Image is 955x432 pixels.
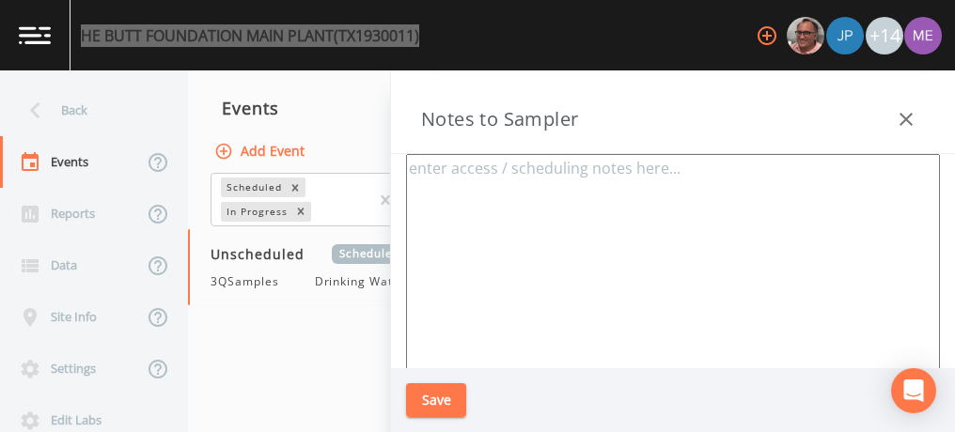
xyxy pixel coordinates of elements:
[826,17,864,54] img: 41241ef155101aa6d92a04480b0d0000
[904,17,942,54] img: d4d65db7c401dd99d63b7ad86343d265
[421,104,578,134] h3: Notes to Sampler
[290,202,311,222] div: Remove In Progress
[285,177,305,197] div: Remove Scheduled
[786,17,825,54] div: Mike Franklin
[211,134,312,169] button: Add Event
[19,26,51,44] img: logo
[315,273,406,290] span: Drinking Water
[406,383,466,418] button: Save
[891,368,936,413] div: Open Intercom Messenger
[211,244,318,264] span: Unscheduled
[221,177,285,197] div: Scheduled
[81,24,419,47] div: HE BUTT FOUNDATION MAIN PLANT (TX1930011)
[332,244,406,264] span: Scheduled
[825,17,865,54] div: Joshua gere Paul
[787,17,824,54] img: e2d790fa78825a4bb76dcb6ab311d44c
[866,17,903,54] div: +14
[211,273,290,290] span: 3QSamples
[188,85,461,131] div: Events
[221,202,290,222] div: In Progress
[188,229,461,306] a: UnscheduledScheduled3QSamplesDrinking Water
